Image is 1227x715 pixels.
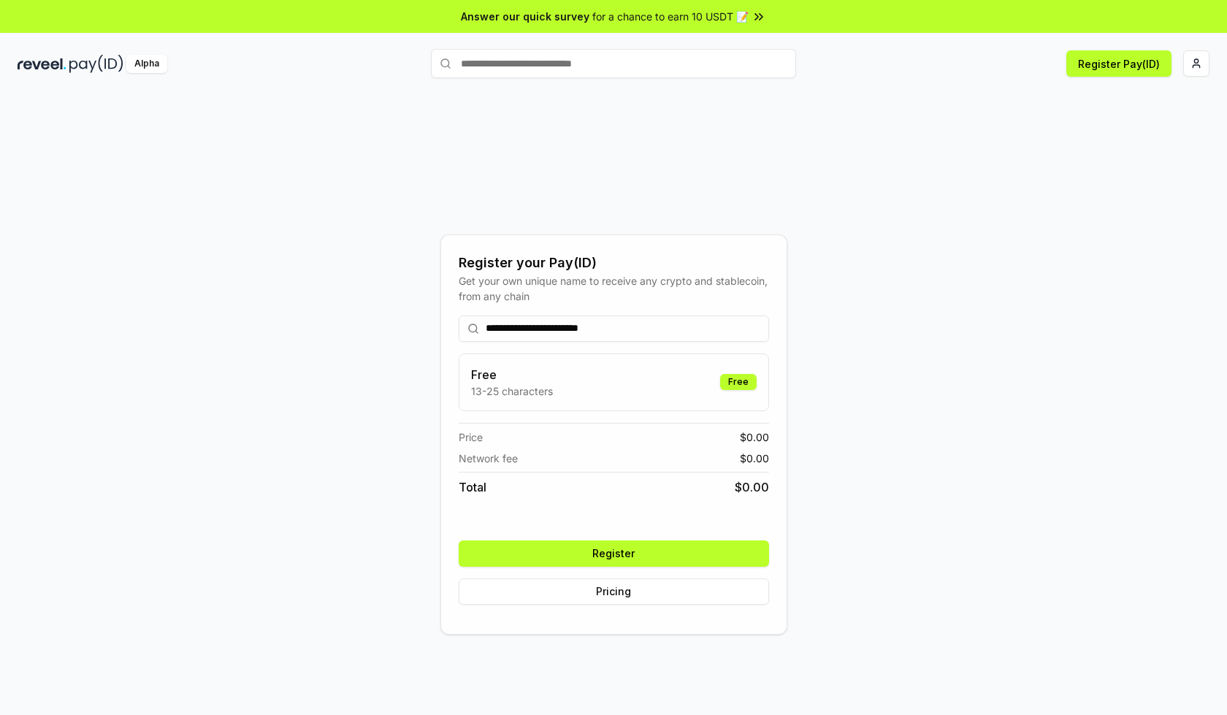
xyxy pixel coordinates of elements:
button: Register [459,540,769,567]
span: $ 0.00 [740,429,769,445]
img: reveel_dark [18,55,66,73]
h3: Free [471,366,553,383]
button: Register Pay(ID) [1066,50,1171,77]
span: Price [459,429,483,445]
span: $ 0.00 [740,451,769,466]
span: Answer our quick survey [461,9,589,24]
button: Pricing [459,578,769,605]
div: Get your own unique name to receive any crypto and stablecoin, from any chain [459,273,769,304]
span: $ 0.00 [735,478,769,496]
div: Register your Pay(ID) [459,253,769,273]
span: for a chance to earn 10 USDT 📝 [592,9,749,24]
div: Free [720,374,757,390]
span: Total [459,478,486,496]
div: Alpha [126,55,167,73]
span: Network fee [459,451,518,466]
p: 13-25 characters [471,383,553,399]
img: pay_id [69,55,123,73]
